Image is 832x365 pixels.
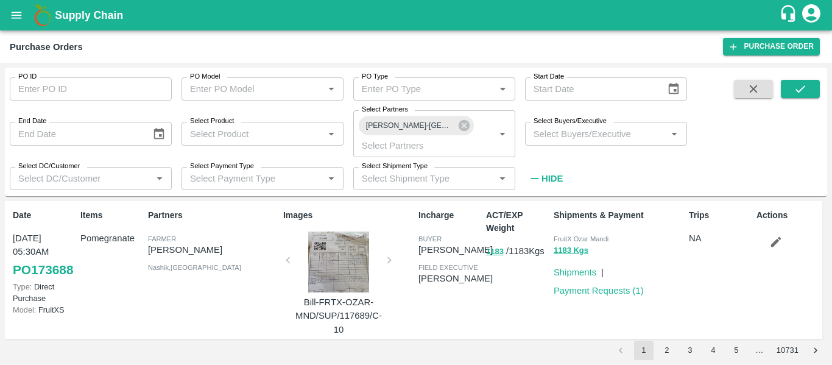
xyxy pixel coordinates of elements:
input: Select DC/Customer [13,171,148,186]
input: End Date [10,122,143,145]
button: Go to page 3 [680,341,700,360]
a: Supply Chain [55,7,779,24]
p: [PERSON_NAME] [148,243,278,257]
span: buyer [418,235,442,243]
button: Go to page 10731 [773,341,802,360]
input: Enter PO ID [10,77,172,101]
label: Select Partners [362,105,408,115]
p: FruitXS [13,304,76,316]
button: Open [152,171,167,186]
a: PO173688 [13,259,73,281]
input: Enter PO Type [357,81,476,97]
button: page 1 [634,341,654,360]
p: Actions [756,209,819,222]
button: Go to page 5 [727,341,746,360]
div: customer-support [779,4,800,26]
p: [DATE] 05:30AM [13,232,76,259]
button: open drawer [2,1,30,29]
button: Choose date [662,77,685,101]
input: Select Partners [357,137,476,153]
p: Trips [689,209,752,222]
button: Open [323,126,339,142]
p: Partners [148,209,278,222]
a: Payment Requests (1) [554,286,644,296]
label: Select DC/Customer [18,161,80,171]
label: End Date [18,116,46,126]
label: Select Payment Type [190,161,254,171]
img: logo [30,3,55,27]
div: | [596,261,604,279]
label: PO Type [362,72,388,82]
label: PO Model [190,72,220,82]
label: PO ID [18,72,37,82]
span: Farmer [148,235,176,243]
nav: pagination navigation [609,341,827,360]
button: Open [495,126,510,142]
p: Incharge [418,209,481,222]
button: Open [666,126,682,142]
p: Pomegranate [80,232,143,245]
button: 1183 [486,245,504,259]
input: Select Product [185,126,320,141]
button: Go to next page [806,341,825,360]
label: Select Product [190,116,234,126]
button: 1183 Kgs [554,244,588,258]
button: Go to page 4 [703,341,723,360]
p: ACT/EXP Weight [486,209,549,235]
a: Shipments [554,268,596,277]
span: Model: [13,305,36,314]
button: Open [323,171,339,186]
span: [PERSON_NAME]-[GEOGRAPHIC_DATA] , [GEOGRAPHIC_DATA]-9975520183 [359,119,461,132]
p: [PERSON_NAME] [418,243,493,257]
button: Choose date [147,122,171,146]
input: Enter PO Model [185,81,304,97]
div: Purchase Orders [10,39,83,55]
input: Select Payment Type [185,171,304,186]
span: Nashik , [GEOGRAPHIC_DATA] [148,264,241,271]
p: NA [689,232,752,245]
div: account of current user [800,2,822,28]
button: Go to page 2 [657,341,677,360]
div: … [750,345,769,356]
p: Bill-FRTX-OZAR-MND/SUP/117689/C-10 [293,296,384,336]
label: Select Buyers/Executive [534,116,607,126]
p: Items [80,209,143,222]
button: Hide [525,168,566,189]
div: [PERSON_NAME]-[GEOGRAPHIC_DATA] , [GEOGRAPHIC_DATA]-9975520183 [359,116,474,135]
p: Images [283,209,414,222]
p: Date [13,209,76,222]
button: Open [495,171,510,186]
a: Purchase Order [723,38,820,55]
input: Select Buyers/Executive [529,126,663,141]
p: / 1183 Kgs [486,244,549,258]
p: Shipments & Payment [554,209,684,222]
b: Supply Chain [55,9,123,21]
span: field executive [418,264,478,271]
p: [PERSON_NAME] [418,272,493,285]
span: FruitX Ozar Mandi [554,235,608,243]
p: Direct Purchase [13,281,76,304]
input: Select Shipment Type [357,171,492,186]
label: Start Date [534,72,564,82]
button: Open [323,81,339,97]
label: Select Shipment Type [362,161,428,171]
strong: Hide [541,174,563,183]
span: Type: [13,282,32,291]
button: Open [495,81,510,97]
input: Start Date [525,77,658,101]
